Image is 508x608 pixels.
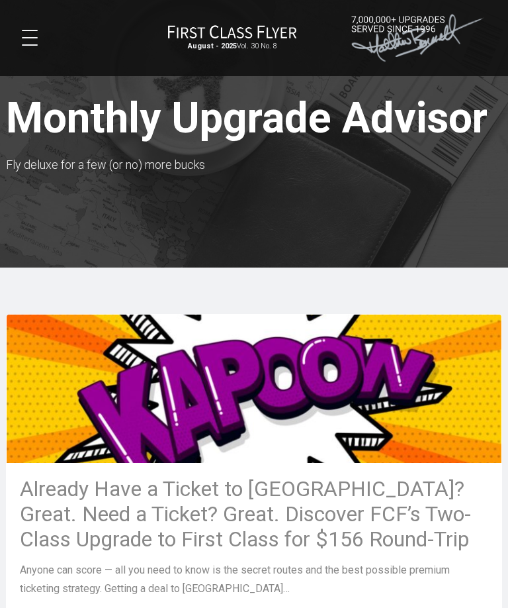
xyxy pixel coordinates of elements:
strong: August - 2025 [188,42,237,50]
a: First Class FlyerAugust - 2025Vol. 30 No. 8 [167,25,297,51]
p: Anyone can score — all you need to know is the secret routes and the best possible premium ticket... [20,561,488,598]
h3: Already Have a Ticket to [GEOGRAPHIC_DATA]? Great. Need a Ticket? Great. Discover FCF’s Two-Class... [20,476,488,552]
h1: Monthly Upgrade Advisor [6,95,502,146]
img: First Class Flyer [167,25,297,38]
h3: Fly deluxe for a few (or no) more bucks [6,158,502,172]
small: Vol. 30 No. 8 [167,42,297,51]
